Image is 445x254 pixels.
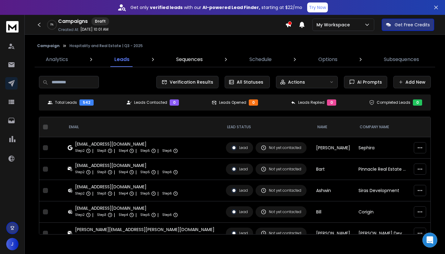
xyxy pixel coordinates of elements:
[92,212,93,218] p: |
[307,2,328,12] button: Try Now
[58,18,88,25] h1: Campaigns
[312,223,355,244] td: [PERSON_NAME]
[114,190,115,197] p: |
[75,205,178,211] div: [EMAIL_ADDRESS][DOMAIN_NAME]
[246,52,275,67] a: Schedule
[135,233,137,239] p: |
[309,4,326,11] p: Try Now
[5,39,119,198] div: Raj says…
[6,238,19,250] button: J
[312,201,355,223] td: Bill
[92,233,93,239] p: |
[97,169,106,175] p: Step 3
[261,230,301,236] div: Not yet contacted
[355,223,410,244] td: [PERSON_NAME] Development
[162,233,172,239] p: Step 6
[157,212,159,218] p: |
[140,190,150,197] p: Step 5
[114,169,115,175] p: |
[261,145,301,151] div: Not yet contacted
[315,52,341,67] a: Options
[327,99,336,106] div: 0
[422,233,437,247] iframe: Intercom live chat
[231,145,248,151] div: Lead
[5,39,101,186] div: Hi [PERSON_NAME],I checked the sequence steps for your “Hospitality and Real Estate | Q3 - 2025” ...
[119,212,128,218] p: Step 4
[157,169,159,175] p: |
[119,169,128,175] p: Step 4
[75,184,178,190] div: [EMAIL_ADDRESS][DOMAIN_NAME]
[80,27,108,32] p: [DATE] 10:01 AM
[37,43,60,48] button: Campaign
[75,169,85,175] p: Step 2
[70,43,143,48] p: Hospitality and Real Estate | Q3 - 2025
[97,190,106,197] p: Step 3
[75,233,85,239] p: Step 2
[312,180,355,201] td: Ashwin
[75,148,85,154] p: Step 2
[150,4,183,11] strong: verified leads
[92,169,93,175] p: |
[167,79,213,85] span: Verification Results
[97,233,106,239] p: Step 3
[58,27,79,32] p: Created At:
[119,148,128,154] p: Step 4
[130,4,302,11] p: Get only with our starting at $22/mo
[318,56,337,63] p: Options
[10,19,96,31] div: Our usual reply time 🕒
[157,148,159,154] p: |
[134,100,167,105] p: Leads Contacted
[114,212,115,218] p: |
[384,56,419,63] p: Subsequences
[298,100,324,105] p: Leads Replied
[106,200,116,210] button: Send a message…
[237,79,263,85] p: All Statuses
[393,76,431,88] button: Add New
[92,148,93,154] p: |
[50,23,53,27] p: 0 %
[18,3,28,13] img: Profile image for Raj
[5,190,118,200] textarea: Message…
[355,180,410,201] td: Siras Development
[176,56,203,63] p: Sequences
[162,169,172,175] p: Step 6
[170,99,179,106] div: 0
[108,2,120,14] button: Home
[261,166,301,172] div: Not yet contacted
[219,100,246,105] p: Leads Opened
[79,99,94,106] div: 542
[10,188,58,191] div: [PERSON_NAME] • 1h ago
[75,162,178,169] div: [EMAIL_ADDRESS][DOMAIN_NAME]
[75,212,85,218] p: Step 2
[344,76,387,88] button: AI Prompts
[10,49,96,73] div: I checked the sequence steps for your “Hospitality and Real Estate | Q3 - 2025” campaign. Based o...
[355,137,410,159] td: Sephira
[249,56,272,63] p: Schedule
[312,117,355,137] th: NAME
[222,117,312,137] th: LEAD STATUS
[157,190,159,197] p: |
[355,117,410,137] th: Company Name
[231,209,248,215] div: Lead
[157,233,159,239] p: |
[162,190,172,197] p: Step 6
[10,43,96,49] div: Hi [PERSON_NAME],
[92,190,93,197] p: |
[377,100,410,105] p: Completed Leads
[97,148,106,154] p: Step 3
[10,128,96,159] div: To clarify — yes, leads contacted in Step 1 will only be contacted again in Step 2 if they have n...
[162,212,172,218] p: Step 6
[135,169,137,175] p: |
[4,2,16,14] button: go back
[75,190,85,197] p: Step 2
[55,100,77,105] p: Total Leads
[97,212,106,218] p: Step 3
[111,52,133,67] a: Leads
[316,22,352,28] p: My Workspace
[249,99,258,106] div: 0
[312,159,355,180] td: Bart
[140,169,150,175] p: Step 5
[312,137,355,159] td: [PERSON_NAME]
